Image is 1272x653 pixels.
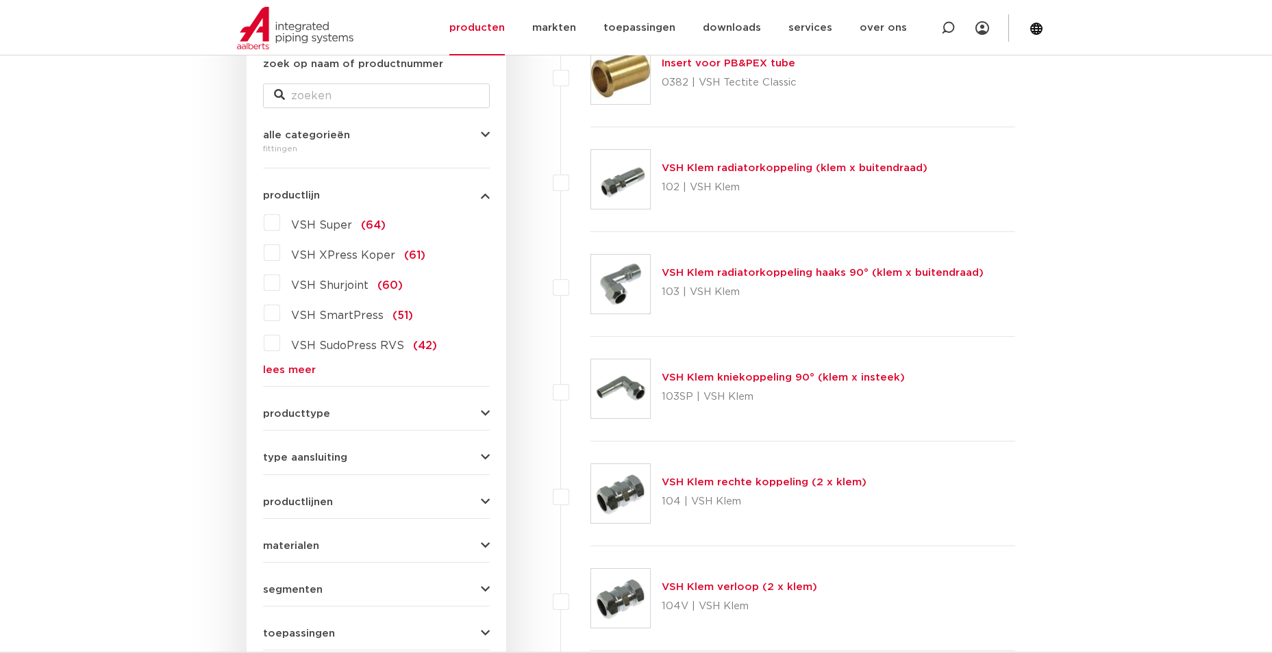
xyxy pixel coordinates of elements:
[263,190,320,201] span: productlijn
[662,491,866,513] p: 104 | VSH Klem
[662,163,927,173] a: VSH Klem radiatorkoppeling (klem x buitendraad)
[404,250,425,261] span: (61)
[662,386,905,408] p: 103SP | VSH Klem
[263,130,490,140] button: alle categorieën
[263,585,323,595] span: segmenten
[377,280,403,291] span: (60)
[591,569,650,628] img: Thumbnail for VSH Klem verloop (2 x klem)
[263,628,335,639] span: toepassingen
[591,464,650,523] img: Thumbnail for VSH Klem rechte koppeling (2 x klem)
[662,58,795,68] a: Insert voor PB&PEX tube
[291,220,352,231] span: VSH Super
[291,310,384,321] span: VSH SmartPress
[263,497,490,507] button: productlijnen
[591,45,650,104] img: Thumbnail for Insert voor PB&PEX tube
[263,409,490,419] button: producttype
[413,340,437,351] span: (42)
[263,56,443,73] label: zoek op naam of productnummer
[662,281,984,303] p: 103 | VSH Klem
[662,582,817,592] a: VSH Klem verloop (2 x klem)
[263,190,490,201] button: productlijn
[591,150,650,209] img: Thumbnail for VSH Klem radiatorkoppeling (klem x buitendraad)
[392,310,413,321] span: (51)
[591,359,650,418] img: Thumbnail for VSH Klem kniekoppeling 90° (klem x insteek)
[662,177,927,199] p: 102 | VSH Klem
[662,372,905,383] a: VSH Klem kniekoppeling 90° (klem x insteek)
[263,541,319,551] span: materialen
[263,585,490,595] button: segmenten
[263,541,490,551] button: materialen
[662,477,866,487] a: VSH Klem rechte koppeling (2 x klem)
[291,340,404,351] span: VSH SudoPress RVS
[361,220,386,231] span: (64)
[263,497,333,507] span: productlijnen
[291,280,369,291] span: VSH Shurjoint
[291,250,395,261] span: VSH XPress Koper
[662,596,817,617] p: 104V | VSH Klem
[263,140,490,157] div: fittingen
[263,365,490,375] a: lees meer
[263,84,490,108] input: zoeken
[263,628,490,639] button: toepassingen
[263,452,347,463] span: type aansluiting
[263,409,330,419] span: producttype
[263,130,350,140] span: alle categorieën
[662,72,797,94] p: 0382 | VSH Tectite Classic
[591,255,650,313] img: Thumbnail for VSH Klem radiatorkoppeling haaks 90° (klem x buitendraad)
[662,268,984,278] a: VSH Klem radiatorkoppeling haaks 90° (klem x buitendraad)
[263,452,490,463] button: type aansluiting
